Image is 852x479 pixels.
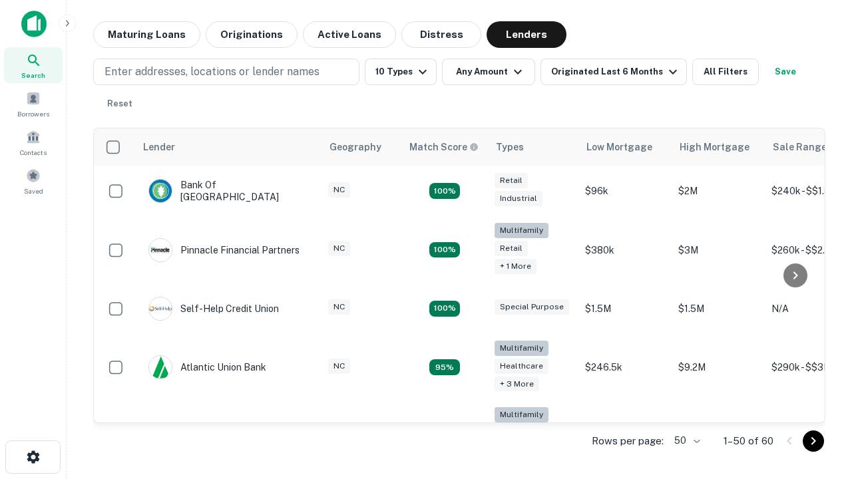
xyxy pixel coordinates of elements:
div: Multifamily [495,223,548,238]
div: Matching Properties: 11, hasApolloMatch: undefined [429,301,460,317]
td: $380k [578,216,672,283]
div: Low Mortgage [586,139,652,155]
div: Retail [495,173,528,188]
div: High Mortgage [680,139,749,155]
img: capitalize-icon.png [21,11,47,37]
th: Lender [135,128,321,166]
span: Saved [24,186,43,196]
button: Distress [401,21,481,48]
button: Enter addresses, locations or lender names [93,59,359,85]
th: Low Mortgage [578,128,672,166]
div: Healthcare [495,359,548,374]
th: High Mortgage [672,128,765,166]
td: $1.5M [578,283,672,334]
button: All Filters [692,59,759,85]
iframe: Chat Widget [785,330,852,394]
img: picture [149,239,172,261]
button: Originated Last 6 Months [540,59,687,85]
div: Retail [495,241,528,256]
p: 1–50 of 60 [724,433,773,449]
button: Any Amount [442,59,535,85]
div: Geography [329,139,381,155]
span: Borrowers [17,108,49,119]
div: Types [496,139,524,155]
button: Save your search to get updates of matches that match your search criteria. [764,59,807,85]
div: Lender [143,139,175,155]
div: Matching Properties: 15, hasApolloMatch: undefined [429,183,460,199]
div: Matching Properties: 17, hasApolloMatch: undefined [429,242,460,258]
td: $3M [672,216,765,283]
img: picture [149,356,172,379]
div: Atlantic Union Bank [148,355,266,379]
a: Search [4,47,63,83]
div: Originated Last 6 Months [551,64,681,80]
button: Active Loans [303,21,396,48]
button: 10 Types [365,59,437,85]
td: $9.2M [672,334,765,401]
div: Multifamily [495,341,548,356]
div: NC [328,299,350,315]
button: Lenders [487,21,566,48]
th: Types [488,128,578,166]
td: $3.2M [672,400,765,468]
td: $246k [578,400,672,468]
button: Reset [99,90,141,117]
div: 50 [669,431,702,450]
img: picture [149,297,172,320]
td: $1.5M [672,283,765,334]
div: The Fidelity Bank [148,422,256,446]
p: Enter addresses, locations or lender names [105,64,319,80]
p: Rows per page: [592,433,664,449]
th: Capitalize uses an advanced AI algorithm to match your search with the best lender. The match sco... [401,128,488,166]
a: Contacts [4,124,63,160]
div: Sale Range [773,139,827,155]
div: Special Purpose [495,299,569,315]
div: NC [328,359,350,374]
a: Saved [4,163,63,199]
div: Self-help Credit Union [148,297,279,321]
div: NC [328,182,350,198]
span: Search [21,70,45,80]
h6: Match Score [409,140,476,154]
div: Bank Of [GEOGRAPHIC_DATA] [148,179,308,203]
div: Pinnacle Financial Partners [148,238,300,262]
td: $2M [672,166,765,216]
span: Contacts [20,147,47,158]
button: Maturing Loans [93,21,200,48]
div: Multifamily [495,407,548,422]
div: Capitalize uses an advanced AI algorithm to match your search with the best lender. The match sco... [409,140,479,154]
td: $96k [578,166,672,216]
img: picture [149,180,172,202]
button: Originations [206,21,298,48]
button: Go to next page [803,430,824,452]
div: NC [328,241,350,256]
div: + 1 more [495,259,536,274]
td: $246.5k [578,334,672,401]
div: + 3 more [495,377,539,392]
a: Borrowers [4,86,63,122]
th: Geography [321,128,401,166]
div: Matching Properties: 9, hasApolloMatch: undefined [429,359,460,375]
div: Industrial [495,191,542,206]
